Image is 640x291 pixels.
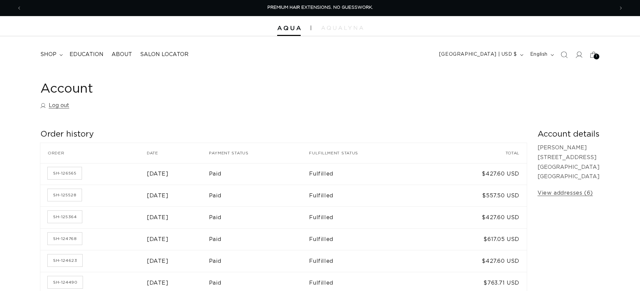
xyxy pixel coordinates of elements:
[429,250,527,272] td: $427.60 USD
[267,5,373,10] span: PREMIUM HAIR EXTENSIONS. NO GUESSWORK.
[40,81,600,97] h1: Account
[526,48,557,61] button: English
[40,51,56,58] span: shop
[277,26,301,31] img: Aqua Hair Extensions
[48,276,83,288] a: Order number SH-124490
[538,188,593,198] a: View addresses (6)
[209,185,309,206] td: Paid
[36,47,66,62] summary: shop
[40,129,527,140] h2: Order history
[66,47,108,62] a: Education
[429,185,527,206] td: $557.50 USD
[48,167,82,179] a: Order number SH-126565
[557,47,571,62] summary: Search
[538,129,600,140] h2: Account details
[309,206,429,228] td: Fulfilled
[209,143,309,163] th: Payment status
[321,26,363,30] img: aqualyna.com
[309,228,429,250] td: Fulfilled
[12,2,27,14] button: Previous announcement
[48,189,82,201] a: Order number SH-125528
[147,171,169,177] time: [DATE]
[429,206,527,228] td: $427.60 USD
[108,47,136,62] a: About
[136,47,193,62] a: Salon Locator
[140,51,188,58] span: Salon Locator
[40,101,69,110] a: Log out
[309,163,429,185] td: Fulfilled
[439,51,517,58] span: [GEOGRAPHIC_DATA] | USD $
[538,143,600,182] p: [PERSON_NAME] [STREET_ADDRESS] [GEOGRAPHIC_DATA] [GEOGRAPHIC_DATA]
[209,206,309,228] td: Paid
[309,250,429,272] td: Fulfilled
[112,51,132,58] span: About
[435,48,526,61] button: [GEOGRAPHIC_DATA] | USD $
[48,211,82,223] a: Order number SH-125364
[147,143,209,163] th: Date
[309,143,429,163] th: Fulfillment status
[429,163,527,185] td: $427.60 USD
[596,54,597,59] span: 1
[530,51,548,58] span: English
[147,237,169,242] time: [DATE]
[48,254,82,266] a: Order number SH-124623
[147,258,169,264] time: [DATE]
[40,143,147,163] th: Order
[147,193,169,198] time: [DATE]
[429,228,527,250] td: $617.05 USD
[70,51,103,58] span: Education
[309,185,429,206] td: Fulfilled
[209,250,309,272] td: Paid
[209,163,309,185] td: Paid
[48,233,82,245] a: Order number SH-124768
[147,215,169,220] time: [DATE]
[209,228,309,250] td: Paid
[429,143,527,163] th: Total
[613,2,628,14] button: Next announcement
[147,280,169,286] time: [DATE]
